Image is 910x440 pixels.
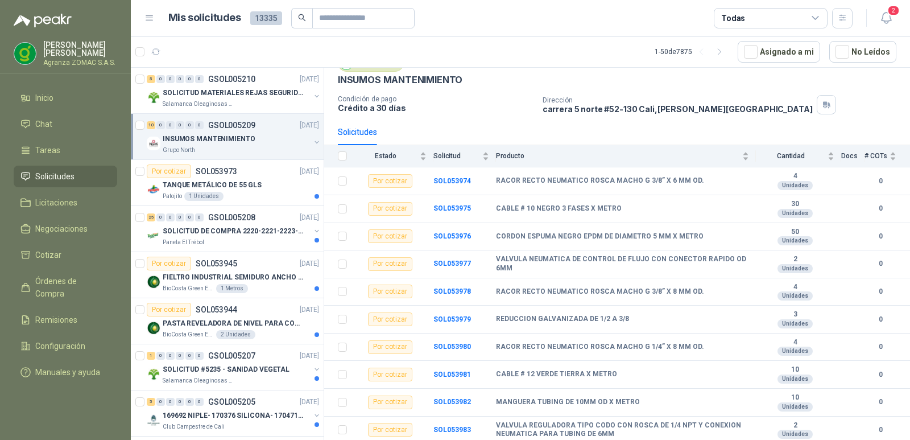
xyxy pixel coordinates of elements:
th: Estado [354,145,433,167]
b: 0 [864,369,896,380]
div: 0 [185,121,194,129]
p: Salamanca Oleaginosas SAS [163,100,234,109]
p: Agranza ZOMAC S.A.S. [43,59,117,66]
p: Dirección [543,96,813,104]
a: 5 0 0 0 0 0 GSOL005205[DATE] Company Logo169692 NIPLE- 170376 SILICONA- 170471 VALVULA REGClub Ca... [147,395,321,431]
span: Cantidad [756,152,825,160]
p: INSUMOS MANTENIMIENTO [163,134,255,145]
th: Cantidad [756,145,841,167]
a: Manuales y ayuda [14,361,117,383]
a: SOL053981 [433,371,471,379]
div: Unidades [777,430,813,439]
span: 13335 [250,11,282,25]
b: 0 [864,314,896,325]
p: GSOL005208 [208,213,255,221]
p: [DATE] [300,397,319,408]
a: SOL053978 [433,287,471,295]
p: [DATE] [300,305,319,315]
a: Chat [14,113,117,135]
b: 0 [864,286,896,297]
b: 10 [756,365,834,375]
span: Cotizar [35,249,61,261]
div: 0 [176,352,184,360]
b: 0 [864,258,896,269]
a: 5 0 0 0 0 0 GSOL005210[DATE] Company LogoSOLICITUD MATERIALES REJAS SEGURIDAD - OFICINASalamanca ... [147,72,321,109]
div: 0 [156,213,165,221]
p: Patojito [163,192,182,201]
p: GSOL005209 [208,121,255,129]
div: 0 [185,352,194,360]
div: 0 [176,75,184,83]
a: Inicio [14,87,117,109]
div: Por cotizar [147,257,191,270]
b: MANGUERA TUBING DE 10MM OD X METRO [496,398,640,407]
span: Solicitud [433,152,480,160]
p: SOL053973 [196,167,237,175]
span: Configuración [35,340,85,352]
div: Por cotizar [368,340,412,354]
b: SOL053974 [433,177,471,185]
p: Condición de pago [338,95,533,103]
div: Unidades [777,181,813,190]
b: 0 [864,342,896,352]
a: Licitaciones [14,192,117,213]
div: 0 [195,398,204,406]
div: Unidades [777,236,813,245]
img: Logo peakr [14,14,72,27]
div: 0 [185,213,194,221]
img: Company Logo [147,321,160,335]
div: 0 [166,213,175,221]
img: Company Logo [147,275,160,289]
p: GSOL005205 [208,398,255,406]
th: Docs [841,145,864,167]
img: Company Logo [147,413,160,427]
b: 0 [864,231,896,242]
b: RACOR RECTO NEUMATICO ROSCA MACHO G 3/8” X 6 MM OD. [496,176,704,186]
div: Unidades [777,264,813,273]
b: 50 [756,228,834,237]
a: Configuración [14,335,117,357]
div: 0 [166,352,175,360]
b: 4 [756,172,834,181]
div: 0 [166,75,175,83]
b: SOL053983 [433,426,471,434]
p: SOL053945 [196,260,237,268]
b: 2 [756,255,834,264]
div: Por cotizar [368,312,412,326]
p: BioCosta Green Energy S.A.S [163,284,214,293]
div: 0 [156,75,165,83]
div: Por cotizar [368,202,412,216]
h1: Mis solicitudes [168,10,241,26]
b: 0 [864,397,896,408]
button: 2 [876,8,896,28]
div: 0 [176,213,184,221]
p: [PERSON_NAME] [PERSON_NAME] [43,41,117,57]
b: VALVULA NEUMATICA DE CONTROL DE FLUJO CON CONECTOR RAPIDO OD 6MM [496,255,749,273]
img: Company Logo [14,43,36,64]
b: SOL053976 [433,232,471,240]
div: 0 [185,398,194,406]
p: PASTA REVELADORA DE NIVEL PARA COMBUSTIBLES/ACEITES DE COLOR ROSADA marca kolor kut [163,318,304,329]
p: INSUMOS MANTENIMIENTO [338,74,462,86]
a: SOL053980 [433,343,471,351]
div: Por cotizar [368,257,412,271]
a: 25 0 0 0 0 0 GSOL005208[DATE] Company LogoSOLICITUD DE COMPRA 2220-2221-2223-2224Panela El Trébol [147,211,321,247]
span: Chat [35,118,52,130]
a: 1 0 0 0 0 0 GSOL005207[DATE] Company LogoSOLICITUD #5235 - SANIDAD VEGETALSalamanca Oleaginosas SAS [147,349,321,385]
img: Company Logo [147,183,160,196]
div: 0 [195,121,204,129]
p: BioCosta Green Energy S.A.S [163,330,214,339]
img: Company Logo [147,229,160,242]
a: Tareas [14,139,117,161]
a: SOL053977 [433,260,471,268]
b: 4 [756,338,834,347]
a: 10 0 0 0 0 0 GSOL005209[DATE] Company LogoINSUMOS MANTENIMIENTOGrupo North [147,118,321,155]
b: 0 [864,425,896,435]
div: Unidades [777,402,813,412]
a: SOL053975 [433,204,471,212]
p: GSOL005207 [208,352,255,360]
